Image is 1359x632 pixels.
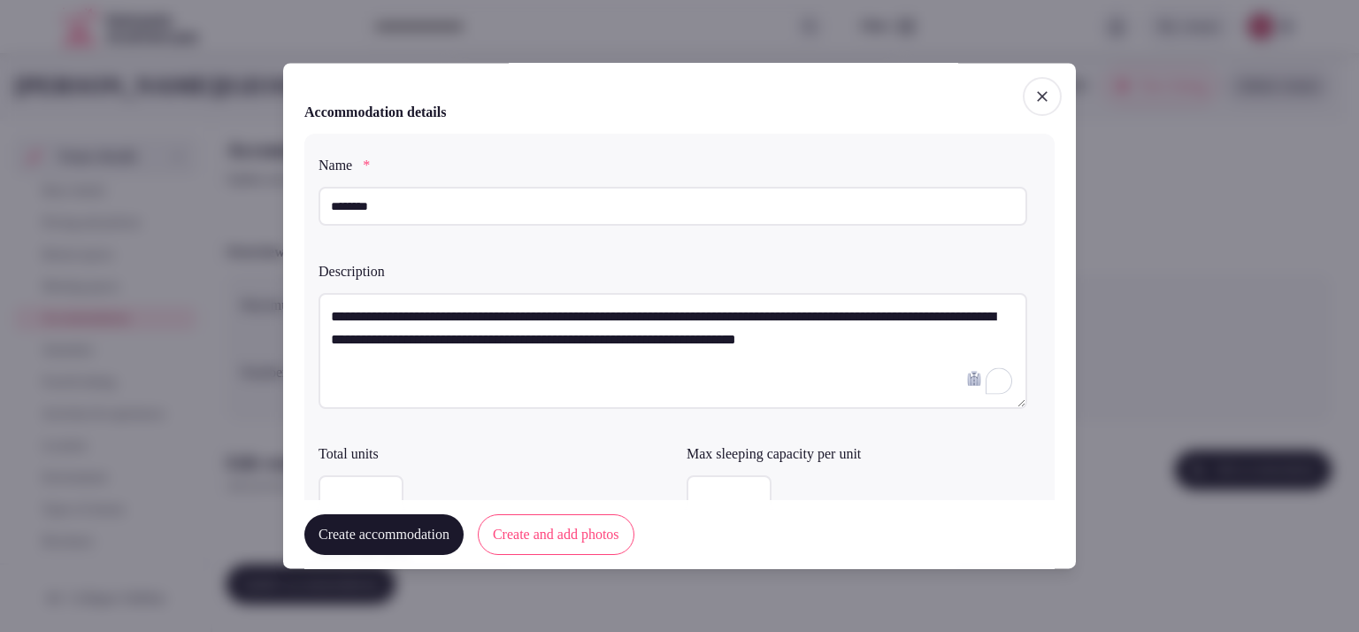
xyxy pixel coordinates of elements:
[304,514,464,555] button: Create accommodation
[319,265,1040,279] label: Description
[319,158,1040,173] label: Name
[478,514,634,555] button: Create and add photos
[319,293,1027,409] textarea: To enrich screen reader interactions, please activate Accessibility in Grammarly extension settings
[687,448,1040,462] label: Max sleeping capacity per unit
[304,102,446,123] h2: Accommodation details
[319,448,672,462] label: Total units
